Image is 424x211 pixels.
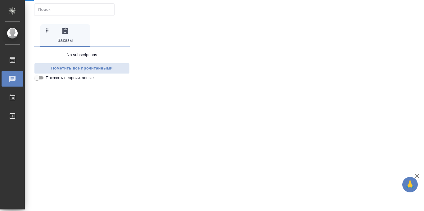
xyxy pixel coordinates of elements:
[402,177,418,192] button: 🙏
[44,27,86,44] span: Заказы
[44,27,50,33] svg: Зажми и перетащи, чтобы поменять порядок вкладок
[34,63,130,74] button: Пометить все прочитанными
[46,75,94,81] span: Показать непрочитанные
[38,65,126,72] span: Пометить все прочитанными
[38,5,114,14] input: Поиск
[67,52,97,58] p: No subscriptions
[405,178,415,191] span: 🙏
